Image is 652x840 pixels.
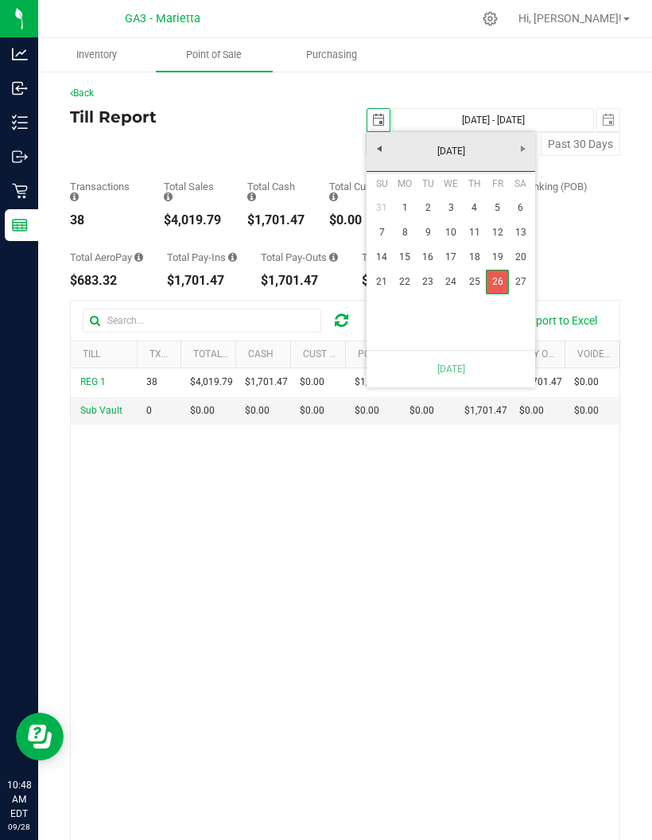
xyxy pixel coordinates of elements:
[370,245,393,270] a: 14
[519,403,544,418] span: $0.00
[273,38,390,72] a: Purchasing
[167,252,237,262] div: Total Pay-Ins
[463,220,486,245] a: 11
[367,136,392,161] a: Previous
[70,274,143,287] div: $683.32
[248,348,274,360] a: Cash
[486,245,509,270] a: 19
[597,109,619,131] span: select
[7,821,31,833] p: 09/28
[366,139,537,164] a: [DATE]
[541,132,620,156] button: Past 30 Days
[440,196,463,220] a: 3
[261,274,338,287] div: $1,701.47
[329,214,436,227] div: $0.00
[509,196,532,220] a: 6
[70,214,140,227] div: 38
[440,172,463,196] th: Wednesday
[12,46,28,62] inline-svg: Analytics
[574,403,599,418] span: $0.00
[193,348,252,360] a: Total Sales
[12,217,28,233] inline-svg: Reports
[70,108,345,126] h4: Till Report
[417,220,440,245] a: 9
[463,270,486,294] a: 25
[329,181,436,202] div: Total Customer Credit
[146,375,157,390] span: 38
[164,192,173,202] i: Sum of all successful, non-voided payment transaction amounts (excluding tips and transaction fee...
[329,192,338,202] i: Sum of all successful, non-voided payment transaction amounts using account credit as the payment...
[167,274,237,287] div: $1,701.47
[417,270,440,294] a: 23
[486,172,509,196] th: Friday
[156,38,274,72] a: Point of Sale
[70,192,79,202] i: Count of all successful payment transactions, possibly including voids, refunds, and cash-back fr...
[12,115,28,130] inline-svg: Inventory
[509,270,532,294] a: 27
[190,375,233,390] span: $4,019.79
[300,403,324,418] span: $0.00
[134,252,143,262] i: Sum of all successful AeroPay payment transaction amounts for all purchases in the date range. Ex...
[300,375,324,390] span: $0.00
[7,778,31,821] p: 10:48 AM EDT
[509,220,532,245] a: 13
[70,87,94,99] a: Back
[164,181,224,202] div: Total Sales
[518,12,622,25] span: Hi, [PERSON_NAME]!
[55,48,138,62] span: Inventory
[261,252,338,262] div: Total Pay-Outs
[370,270,393,294] a: 21
[165,48,263,62] span: Point of Sale
[355,375,398,390] span: $1,635.00
[355,403,379,418] span: $0.00
[83,348,100,360] a: Till
[190,403,215,418] span: $0.00
[440,220,463,245] a: 10
[303,348,361,360] a: Cust Credit
[80,405,122,416] span: Sub Vault
[464,403,507,418] span: $1,701.47
[80,376,106,387] span: REG 1
[362,274,476,287] div: $0.00
[509,172,532,196] th: Saturday
[245,403,270,418] span: $0.00
[409,403,434,418] span: $0.00
[247,181,305,202] div: Total Cash
[417,196,440,220] a: 2
[394,220,417,245] a: 8
[522,348,565,360] a: Pay Outs
[125,12,200,25] span: GA3 - Marietta
[486,270,509,294] td: Current focused date is Friday, September 26, 2025
[146,403,152,418] span: 0
[12,183,28,199] inline-svg: Retail
[12,149,28,165] inline-svg: Outbound
[486,270,509,294] a: 26
[329,252,338,262] i: Sum of all cash pay-outs removed from tills within the date range.
[486,196,509,220] a: 5
[501,307,607,334] button: Export to Excel
[164,214,224,227] div: $4,019.79
[38,38,156,72] a: Inventory
[362,252,476,262] div: Total Payments Voided
[417,172,440,196] th: Tuesday
[367,109,390,131] span: select
[285,48,378,62] span: Purchasing
[358,348,471,360] a: Point of Banking (POB)
[12,80,28,96] inline-svg: Inbound
[16,713,64,760] iframe: Resource center
[247,214,305,227] div: $1,701.47
[440,245,463,270] a: 17
[440,270,463,294] a: 24
[394,270,417,294] a: 22
[519,375,562,390] span: $1,701.47
[394,196,417,220] a: 1
[574,375,599,390] span: $0.00
[480,11,500,26] div: Manage settings
[228,252,237,262] i: Sum of all cash pay-ins added to tills within the date range.
[463,172,486,196] th: Thursday
[417,245,440,270] a: 16
[509,245,532,270] a: 20
[463,196,486,220] a: 4
[394,172,417,196] th: Monday
[245,375,288,390] span: $1,701.47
